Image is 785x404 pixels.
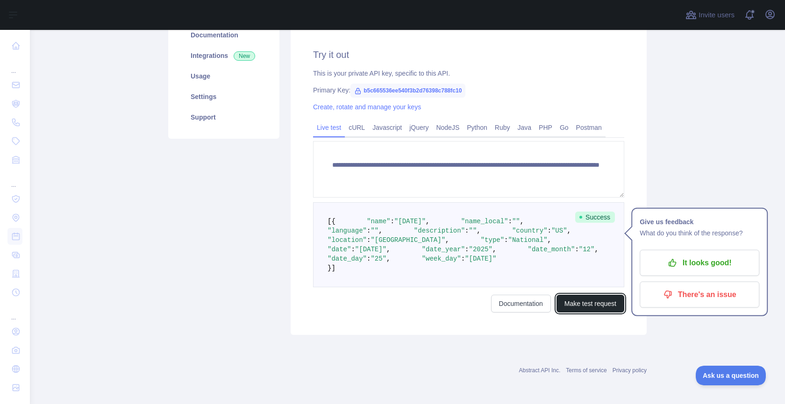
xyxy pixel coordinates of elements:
span: "US" [551,227,567,234]
a: Go [556,120,572,135]
a: jQuery [406,120,432,135]
span: , [520,218,524,225]
a: Terms of service [566,367,607,374]
span: "2025" [469,246,492,253]
span: : [351,246,355,253]
span: : [390,218,394,225]
a: Ruby [491,120,514,135]
span: , [548,236,551,244]
h1: Give us feedback [640,216,759,227]
a: Documentation [179,25,268,45]
span: , [492,246,496,253]
span: : [508,218,512,225]
span: [ [328,218,331,225]
span: "[DATE]" [394,218,426,225]
span: "date_month" [528,246,575,253]
span: "[DATE]" [355,246,386,253]
button: Invite users [684,7,736,22]
span: : [367,255,371,262]
span: , [426,218,429,225]
span: : [465,246,469,253]
span: "description" [414,227,465,234]
span: "National" [508,236,548,244]
span: "language" [328,227,367,234]
iframe: Toggle Customer Support [696,366,766,385]
a: Usage [179,66,268,86]
span: "location" [328,236,367,244]
span: "name" [367,218,390,225]
span: "name_local" [461,218,508,225]
span: , [378,227,382,234]
span: : [575,246,578,253]
a: Python [463,120,491,135]
a: Javascript [369,120,406,135]
span: : [548,227,551,234]
span: , [445,236,449,244]
button: Make test request [557,295,624,312]
span: New [234,51,255,61]
span: : [367,227,371,234]
span: , [567,227,571,234]
span: : [465,227,469,234]
a: Privacy policy [613,367,647,374]
span: "[GEOGRAPHIC_DATA]" [371,236,445,244]
span: "" [469,227,477,234]
span: , [594,246,598,253]
div: ... [7,56,22,75]
span: "type" [481,236,504,244]
a: Live test [313,120,345,135]
span: b5c665536ee540f3b2d76398c788fc10 [350,84,465,98]
span: "25" [371,255,386,262]
span: "date_year" [422,246,465,253]
a: PHP [535,120,556,135]
span: : [504,236,508,244]
span: "week_day" [422,255,461,262]
div: ... [7,303,22,321]
p: What do you think of the response? [640,227,759,239]
a: Create, rotate and manage your keys [313,103,421,111]
a: Java [514,120,535,135]
a: Settings [179,86,268,107]
span: "[DATE]" [465,255,496,262]
div: This is your private API key, specific to this API. [313,69,624,78]
div: ... [7,170,22,189]
span: , [477,227,480,234]
span: { [331,218,335,225]
a: cURL [345,120,369,135]
span: ] [331,264,335,272]
span: Invite users [699,10,735,21]
h2: Try it out [313,48,624,61]
a: Documentation [491,295,551,312]
span: , [386,255,390,262]
span: "date" [328,246,351,253]
span: "country" [512,227,548,234]
span: } [328,264,331,272]
a: Support [179,107,268,128]
span: "12" [579,246,595,253]
span: "date_day" [328,255,367,262]
span: "" [371,227,378,234]
a: NodeJS [432,120,463,135]
span: : [461,255,465,262]
a: Abstract API Inc. [519,367,561,374]
span: "" [512,218,520,225]
span: : [367,236,371,244]
span: , [386,246,390,253]
div: Primary Key: [313,85,624,95]
a: Integrations New [179,45,268,66]
span: Success [575,212,615,223]
a: Postman [572,120,606,135]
